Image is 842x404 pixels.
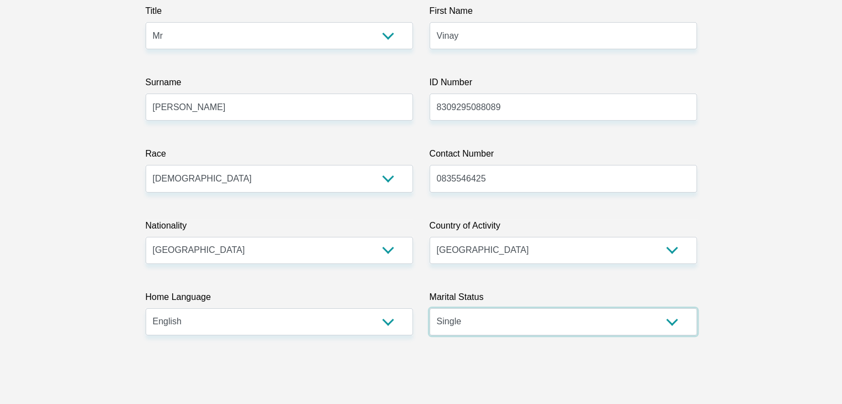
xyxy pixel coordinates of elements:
[430,4,697,22] label: First Name
[430,291,697,308] label: Marital Status
[146,291,413,308] label: Home Language
[430,76,697,94] label: ID Number
[430,22,697,49] input: First Name
[430,165,697,192] input: Contact Number
[146,147,413,165] label: Race
[146,76,413,94] label: Surname
[146,4,413,22] label: Title
[146,219,413,237] label: Nationality
[430,94,697,121] input: ID Number
[146,94,413,121] input: Surname
[430,147,697,165] label: Contact Number
[430,219,697,237] label: Country of Activity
